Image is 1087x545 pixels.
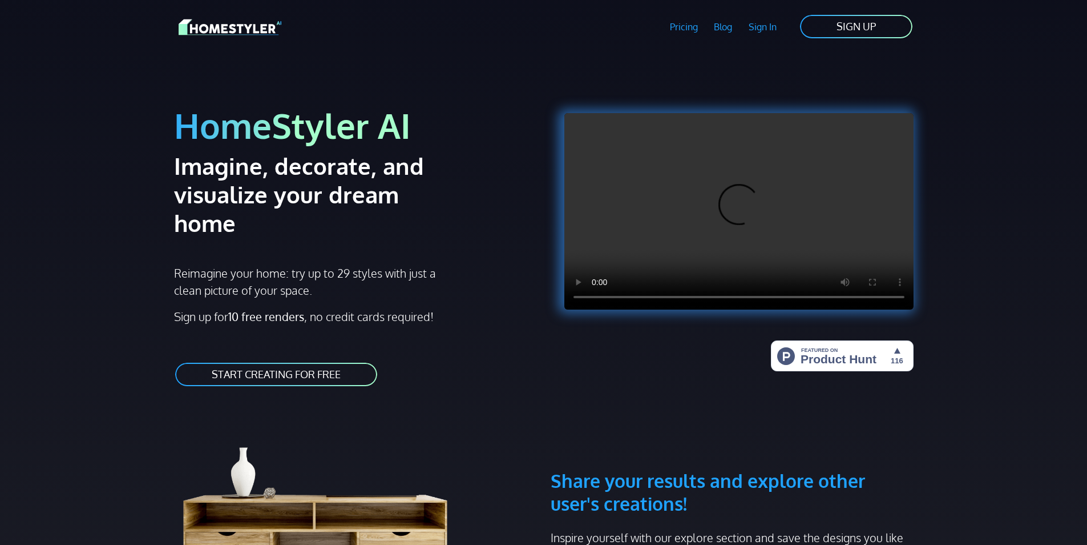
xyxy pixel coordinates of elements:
[174,362,378,387] a: START CREATING FOR FREE
[174,151,464,237] h2: Imagine, decorate, and visualize your dream home
[661,14,706,40] a: Pricing
[174,308,537,325] p: Sign up for , no credit cards required!
[228,309,304,324] strong: 10 free renders
[179,17,281,37] img: HomeStyler AI logo
[741,14,785,40] a: Sign In
[799,14,914,39] a: SIGN UP
[174,265,446,299] p: Reimagine your home: try up to 29 styles with just a clean picture of your space.
[706,14,741,40] a: Blog
[771,340,914,371] img: HomeStyler AI - Interior Design Made Easy: One Click to Your Dream Home | Product Hunt
[551,415,914,515] h3: Share your results and explore other user's creations!
[174,104,537,147] h1: HomeStyler AI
